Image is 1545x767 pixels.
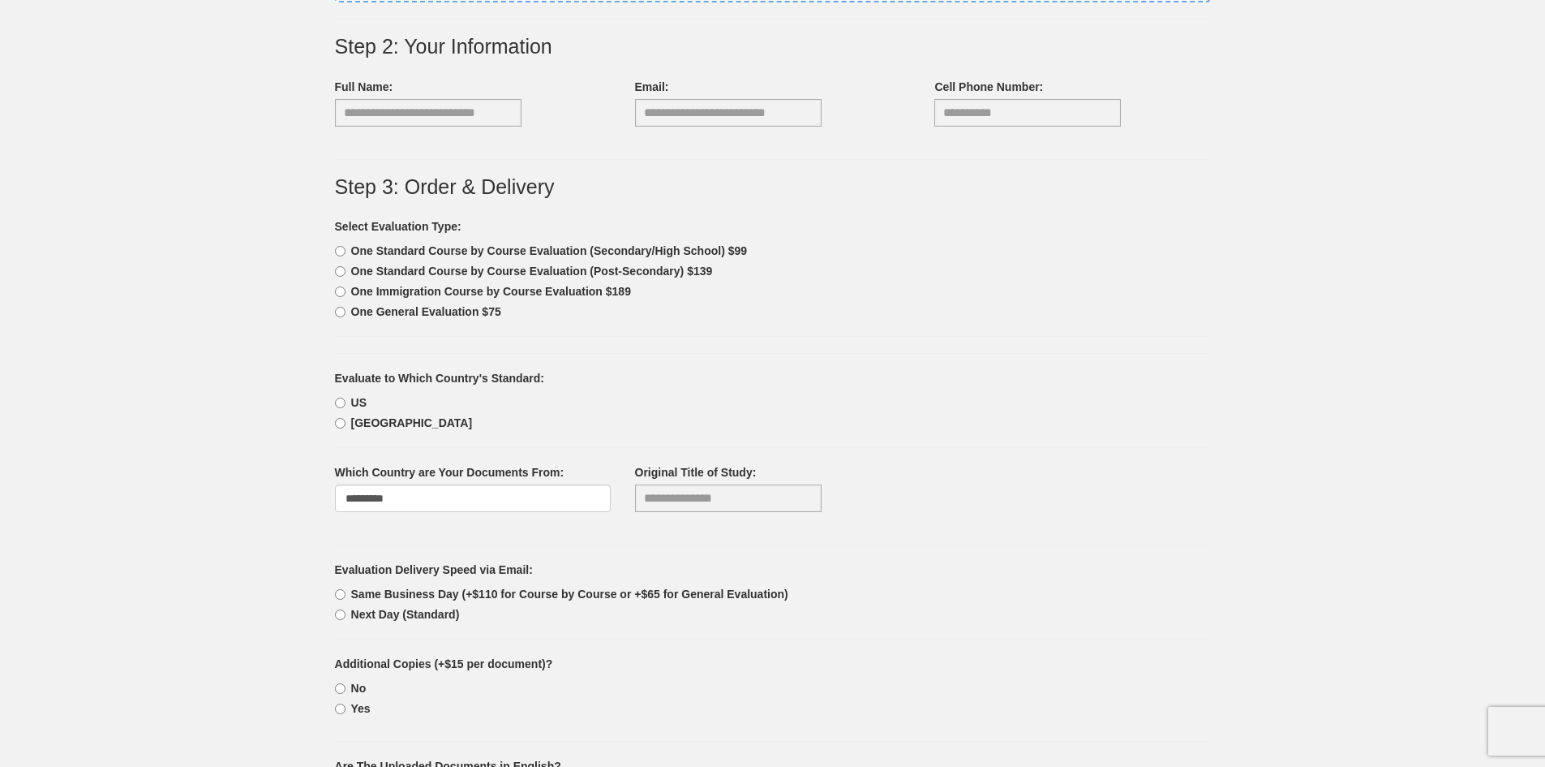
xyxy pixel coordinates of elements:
[1227,187,1545,767] iframe: LiveChat chat widget
[335,610,345,620] input: Next Day (Standard)
[351,265,713,278] b: One Standard Course by Course Evaluation (Post-Secondary) $139
[635,79,669,95] label: Email:
[335,246,345,256] input: One Standard Course by Course Evaluation (Secondary/High School) $99
[351,682,367,695] b: No
[335,398,345,408] input: US
[351,244,748,257] b: One Standard Course by Course Evaluation (Secondary/High School) $99
[351,396,367,409] b: US
[635,464,757,480] label: Original Title of Study:
[351,588,788,601] b: Same Business Day (+$110 for Course by Course or +$65 for General Evaluation)
[351,285,631,298] b: One Immigration Course by Course Evaluation $189
[335,657,553,670] b: Additional Copies (+$15 per document)?
[335,563,533,576] b: Evaluation Delivery Speed via Email:
[351,608,460,621] b: Next Day (Standard)
[335,418,345,429] input: [GEOGRAPHIC_DATA]
[335,176,555,199] label: Step 3: Order & Delivery
[335,266,345,277] input: One Standard Course by Course Evaluation (Post-Secondary) $139
[335,36,552,58] label: Step 2: Your Information
[351,305,501,318] b: One General Evaluation $75
[335,307,345,317] input: One General Evaluation $75
[934,79,1043,95] label: Cell Phone Number:
[335,372,544,385] b: Evaluate to Which Country's Standard:
[335,589,345,600] input: Same Business Day (+$110 for Course by Course or +$65 for General Evaluation)
[335,220,461,233] b: Select Evaluation Type:
[335,79,393,95] label: Full Name:
[351,702,371,715] b: Yes
[335,287,345,297] input: One Immigration Course by Course Evaluation $189
[335,704,345,714] input: Yes
[335,464,564,480] label: Which Country are Your Documents From:
[351,416,473,429] b: [GEOGRAPHIC_DATA]
[335,683,345,694] input: No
